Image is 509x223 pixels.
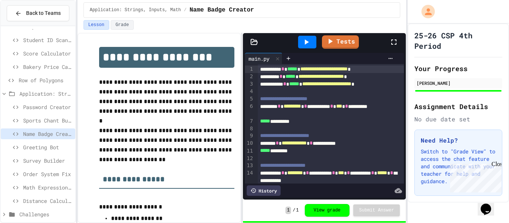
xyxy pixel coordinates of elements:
[245,147,254,155] div: 11
[23,63,72,71] span: Bakery Price Calculator
[414,3,437,20] div: My Account
[414,101,502,112] h2: Assignment Details
[23,103,72,111] span: Password Creator
[417,80,500,86] div: [PERSON_NAME]
[421,148,496,185] p: Switch to "Grade View" to access the chat feature and communicate with your teacher for help and ...
[23,117,72,124] span: Sports Chant Builder
[447,161,502,192] iframe: chat widget
[421,136,496,145] h3: Need Help?
[19,76,72,84] span: Row of Polygons
[184,7,187,13] span: /
[414,115,502,124] div: No due date set
[190,6,254,15] span: Name Badge Creator
[23,130,72,138] span: Name Badge Creator
[90,7,181,13] span: Application: Strings, Inputs, Math
[414,30,502,51] h1: 25-26 CSP 4th Period
[23,143,72,151] span: Greeting Bot
[245,103,254,118] div: 6
[245,155,254,162] div: 12
[245,162,254,169] div: 13
[3,3,51,47] div: Chat with us now!Close
[296,207,299,213] span: 1
[7,5,69,21] button: Back to Teams
[245,118,254,125] div: 7
[23,197,72,205] span: Distance Calculator
[245,80,254,88] div: 3
[359,207,394,213] span: Submit Answer
[19,90,72,98] span: Application: Strings, Inputs, Math
[414,63,502,74] h2: Your Progress
[23,36,72,44] span: Student ID Scanner
[245,95,254,103] div: 5
[245,125,254,133] div: 8
[245,132,254,140] div: 9
[285,207,291,214] span: 1
[245,140,254,147] div: 10
[23,157,72,165] span: Survey Builder
[247,185,281,196] div: History
[322,35,359,49] a: Tests
[353,204,400,216] button: Submit Answer
[478,193,502,216] iframe: chat widget
[245,73,254,80] div: 2
[19,210,72,218] span: Challenges
[245,66,254,73] div: 1
[23,184,72,191] span: Math Expression Debugger
[111,20,134,30] button: Grade
[23,50,72,57] span: Score Calculator
[245,55,273,63] div: main.py
[23,170,72,178] span: Order System Fix
[83,20,109,30] button: Lesson
[245,169,254,184] div: 14
[245,88,254,95] div: 4
[305,204,350,217] button: View grade
[245,53,282,64] div: main.py
[293,207,295,213] span: /
[26,9,61,17] span: Back to Teams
